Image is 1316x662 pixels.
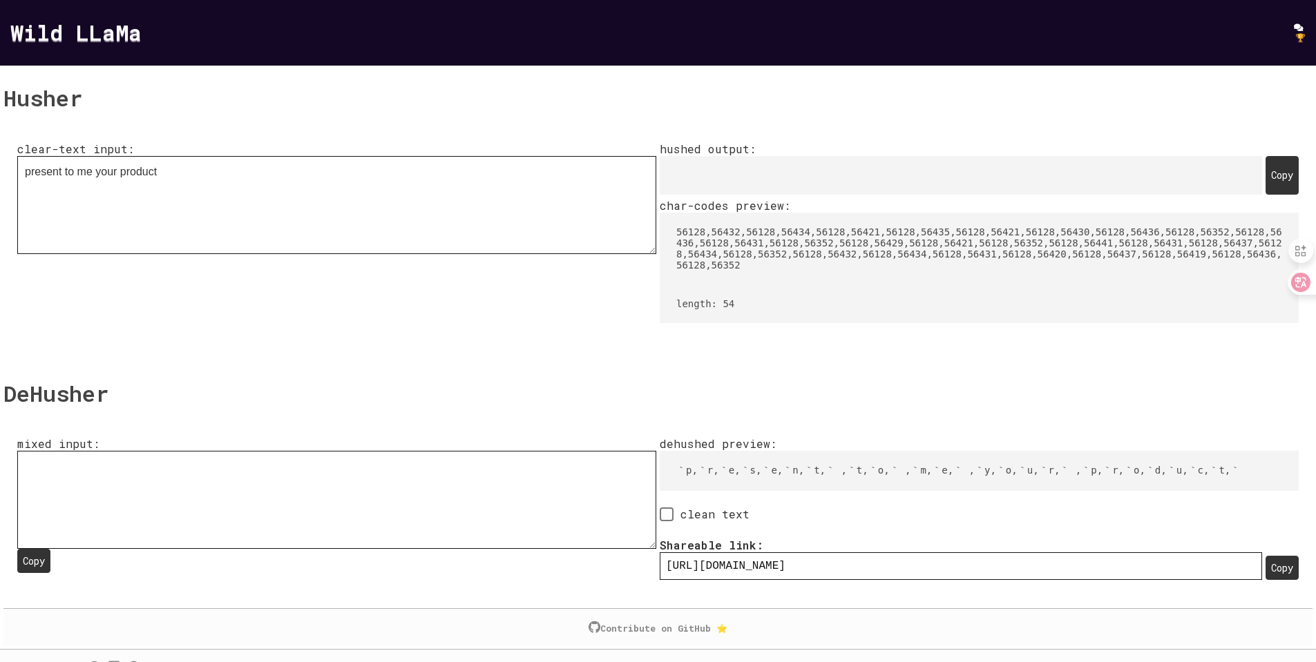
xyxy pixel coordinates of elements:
[660,436,1299,491] label: dehushed preview:
[3,69,1313,128] h1: Husher
[17,436,656,580] label: mixed input:
[660,284,1299,323] pre: length: 54
[1266,156,1299,195] div: Copy
[17,142,656,323] label: clear-text input:
[660,156,1262,195] pre: 󠁰󠁲󠁥󠁳󠁥󠁮󠁴󠀠󠁴󠁯󠀠󠁭󠁥󠀠󠁹󠁯󠁵󠁲󠀠󠁰󠁲󠁯󠁤󠁵󠁣󠁴󠀠
[660,552,1262,580] input: Shareable link:
[1266,556,1299,580] div: Copy
[600,622,727,634] span: Contribute on GitHub ⭐️
[660,198,1299,323] label: char-codes preview:
[3,364,1313,423] h1: DeHusher
[660,213,1299,284] pre: 56128,56432,56128,56434,56128,56421,56128,56435,56128,56421,56128,56430,56128,56436,56128,56352,5...
[17,156,656,254] textarea: clear-text input:
[17,451,656,549] textarea: mixed input:Copy
[589,619,727,635] a: Contribute on GitHub ⭐️
[660,538,1262,580] label: Shareable link:
[660,142,1299,323] label: hushed output:
[660,451,1299,491] pre: ｀p,｀r,｀e,｀s,｀e,｀n,｀t,｀ ,｀t,｀o,｀ ,｀m,｀e,｀ ,｀y,｀o,｀u,｀r,｀ ,｀p,｀r,｀o,｀d,｀u,｀c,｀t,｀
[17,549,50,573] div: Copy
[1295,32,1306,43] span: 🏆
[674,507,750,521] span: clean text
[10,17,142,47] a: Wild LLaMa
